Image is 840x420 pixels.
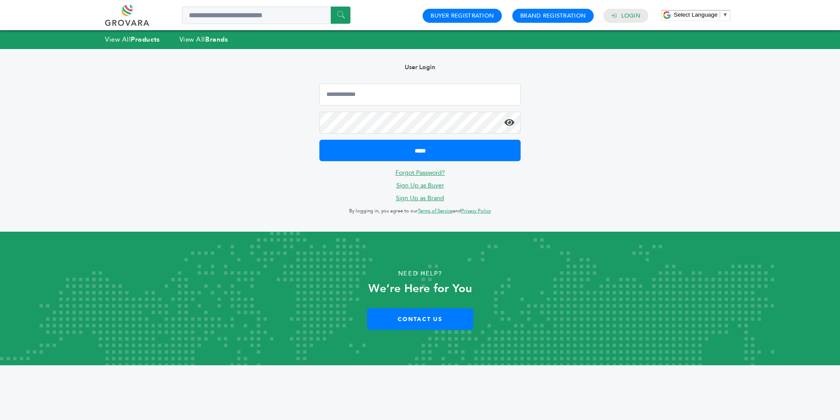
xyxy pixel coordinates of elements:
[722,11,728,18] span: ▼
[418,208,453,214] a: Terms of Service
[405,63,435,71] b: User Login
[319,112,521,134] input: Password
[396,181,444,190] a: Sign Up as Buyer
[368,281,472,296] strong: We’re Here for You
[319,206,521,216] p: By logging in, you agree to our and
[42,267,798,280] p: Need Help?
[105,35,160,44] a: View AllProducts
[179,35,228,44] a: View AllBrands
[131,35,160,44] strong: Products
[205,35,228,44] strong: Brands
[367,308,473,330] a: Contact Us
[395,169,445,177] a: Forgot Password?
[674,11,717,18] span: Select Language
[621,12,640,20] a: Login
[674,11,728,18] a: Select Language​
[396,194,444,202] a: Sign Up as Brand
[520,12,586,20] a: Brand Registration
[461,208,491,214] a: Privacy Policy
[430,12,494,20] a: Buyer Registration
[182,7,350,24] input: Search a product or brand...
[319,84,521,106] input: Email Address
